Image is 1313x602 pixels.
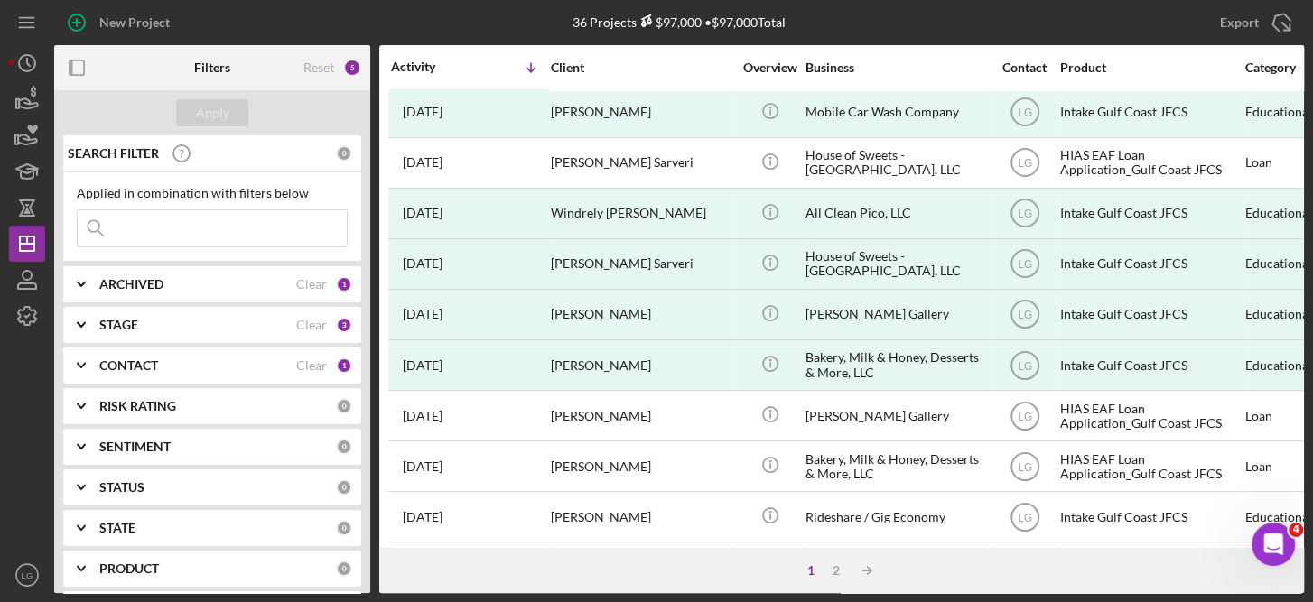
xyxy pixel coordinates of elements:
[194,60,230,75] b: Filters
[1017,309,1031,321] text: LG
[1060,139,1241,187] div: HIAS EAF Loan Application_Gulf Coast JFCS
[805,88,986,136] div: Mobile Car Wash Company
[336,560,352,577] div: 0
[9,557,45,593] button: LG
[403,459,442,474] time: 2025-06-29 04:05
[1060,60,1241,75] div: Product
[403,307,442,321] time: 2025-07-25 19:34
[798,563,824,578] div: 1
[551,442,731,490] div: [PERSON_NAME]
[99,277,163,292] b: ARCHIVED
[1017,410,1031,422] text: LG
[573,14,786,30] div: 36 Projects • $97,000 Total
[99,440,171,454] b: SENTIMENT
[551,341,731,389] div: [PERSON_NAME]
[551,88,731,136] div: [PERSON_NAME]
[1220,5,1259,41] div: Export
[336,145,352,162] div: 0
[1017,157,1031,170] text: LG
[22,570,33,580] text: LG
[99,358,158,373] b: CONTACT
[991,60,1058,75] div: Contact
[1060,341,1241,389] div: Intake Gulf Coast JFCS
[403,206,442,220] time: 2025-07-26 04:22
[336,357,352,374] div: 1
[1060,392,1241,440] div: HIAS EAF Loan Application_Gulf Coast JFCS
[336,398,352,414] div: 0
[1060,88,1241,136] div: Intake Gulf Coast JFCS
[805,493,986,541] div: Rideshare / Gig Economy
[736,60,804,75] div: Overview
[1017,511,1031,523] text: LG
[336,439,352,455] div: 0
[336,276,352,292] div: 1
[824,563,849,578] div: 2
[805,392,986,440] div: [PERSON_NAME] Gallery
[403,510,442,524] time: 2025-05-01 17:39
[805,240,986,288] div: House of Sweets - [GEOGRAPHIC_DATA], LLC
[54,5,188,41] button: New Project
[77,186,348,200] div: Applied in combination with filters below
[1060,190,1241,237] div: Intake Gulf Coast JFCS
[1202,5,1304,41] button: Export
[1017,359,1031,372] text: LG
[343,59,361,77] div: 5
[805,139,986,187] div: House of Sweets - [GEOGRAPHIC_DATA], LLC
[336,479,352,495] div: 0
[1289,523,1303,537] span: 4
[196,99,229,126] div: Apply
[1017,208,1031,220] text: LG
[99,561,159,576] b: PRODUCT
[99,5,170,41] div: New Project
[403,256,442,271] time: 2025-07-26 03:09
[99,318,138,332] b: STAGE
[805,190,986,237] div: All Clean Pico, LLC
[176,99,248,126] button: Apply
[551,392,731,440] div: [PERSON_NAME]
[551,139,731,187] div: [PERSON_NAME] Sarveri
[296,318,327,332] div: Clear
[805,60,986,75] div: Business
[336,317,352,333] div: 3
[403,155,442,170] time: 2025-07-31 03:44
[1060,291,1241,338] div: Intake Gulf Coast JFCS
[296,277,327,292] div: Clear
[637,14,702,30] div: $97,000
[805,291,986,338] div: [PERSON_NAME] Gallery
[403,105,442,119] time: 2025-08-06 20:09
[805,442,986,490] div: Bakery, Milk & Honey, Desserts & More, LLC
[805,341,986,389] div: Bakery, Milk & Honey, Desserts & More, LLC
[336,520,352,536] div: 0
[99,480,144,495] b: STATUS
[99,399,176,413] b: RISK RATING
[1060,493,1241,541] div: Intake Gulf Coast JFCS
[1017,258,1031,271] text: LG
[551,190,731,237] div: Windrely [PERSON_NAME]
[99,521,135,535] b: STATE
[805,543,986,591] div: SERSHEV, LLC
[68,146,159,161] b: SEARCH FILTER
[551,60,731,75] div: Client
[296,358,327,373] div: Clear
[403,409,442,423] time: 2025-06-29 21:55
[551,493,731,541] div: [PERSON_NAME]
[391,60,470,74] div: Activity
[1060,543,1241,591] div: Intake Gulf Coast JFCS
[1060,240,1241,288] div: Intake Gulf Coast JFCS
[403,358,442,373] time: 2025-07-25 14:18
[551,543,731,591] div: [PERSON_NAME]
[551,291,731,338] div: [PERSON_NAME]
[1017,460,1031,473] text: LG
[551,240,731,288] div: [PERSON_NAME] Sarveri
[1252,523,1295,566] iframe: Intercom live chat
[1017,107,1031,119] text: LG
[303,60,334,75] div: Reset
[1060,442,1241,490] div: HIAS EAF Loan Application_Gulf Coast JFCS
